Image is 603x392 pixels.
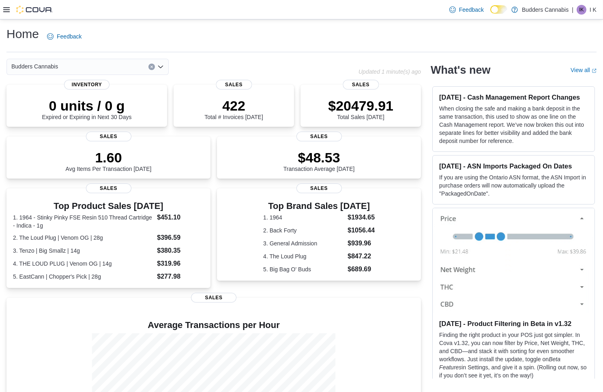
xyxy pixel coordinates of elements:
dt: 4. The Loud Plug [263,252,344,260]
h3: [DATE] - ASN Imports Packaged On Dates [439,162,588,170]
dt: 1. 1964 [263,213,344,222]
dt: 1. 1964 - Stinky Pinky FSE Resin 510 Thread Cartridge - Indica - 1g [13,213,154,230]
p: 422 [204,98,263,114]
span: Inventory [64,80,109,89]
h2: What's new [431,64,490,77]
input: Dark Mode [490,5,507,14]
span: Sales [216,80,252,89]
p: 1.60 [66,149,152,166]
span: Sales [191,293,236,303]
div: Total # Invoices [DATE] [204,98,263,120]
p: Finding the right product in your POS just got simpler. In Cova v1.32, you can now filter by Pric... [439,331,588,379]
h3: Top Product Sales [DATE] [13,201,204,211]
span: Feedback [57,32,82,40]
div: I K [577,5,586,15]
p: When closing the safe and making a bank deposit in the same transaction, this used to show as one... [439,104,588,145]
p: $48.53 [283,149,355,166]
dd: $380.35 [157,246,204,256]
span: Sales [296,183,342,193]
button: Clear input [148,64,155,70]
dd: $1934.65 [348,213,375,222]
p: 0 units / 0 g [42,98,132,114]
span: Sales [296,132,342,141]
p: $20479.91 [328,98,393,114]
span: Sales [343,80,379,89]
img: Cova [16,6,53,14]
dt: 4. THE LOUD PLUG | Venom OG | 14g [13,260,154,268]
dd: $396.59 [157,233,204,243]
h3: [DATE] - Cash Management Report Changes [439,93,588,101]
dd: $689.69 [348,264,375,274]
dt: 2. The Loud Plug | Venom OG | 28g [13,234,154,242]
span: Sales [86,183,131,193]
p: Budders Cannabis [522,5,569,15]
p: | [572,5,573,15]
h4: Average Transactions per Hour [13,320,414,330]
dt: 3. General Admission [263,239,344,247]
span: Sales [86,132,131,141]
span: IK [579,5,584,15]
dt: 3. Tenzo | Big Smallz | 14g [13,247,154,255]
div: Expired or Expiring in Next 30 Days [42,98,132,120]
h1: Home [6,26,39,42]
dd: $1056.44 [348,226,375,235]
a: View allExternal link [571,67,597,73]
p: If you are using the Ontario ASN format, the ASN Import in purchase orders will now automatically... [439,173,588,198]
p: Updated 1 minute(s) ago [358,68,421,75]
dd: $939.96 [348,239,375,248]
h3: [DATE] - Product Filtering in Beta in v1.32 [439,320,588,328]
dt: 5. Big Bag O' Buds [263,265,344,273]
dt: 5. EastCann | Chopper's Pick | 28g [13,273,154,281]
div: Avg Items Per Transaction [DATE] [66,149,152,172]
svg: External link [592,68,597,73]
a: Feedback [44,28,85,45]
dd: $847.22 [348,251,375,261]
dd: $277.98 [157,272,204,281]
p: I K [590,5,597,15]
button: Open list of options [157,64,164,70]
dd: $319.96 [157,259,204,268]
div: Transaction Average [DATE] [283,149,355,172]
span: Budders Cannabis [11,62,58,71]
a: Feedback [446,2,487,18]
div: Total Sales [DATE] [328,98,393,120]
h3: Top Brand Sales [DATE] [263,201,375,211]
span: Feedback [459,6,484,14]
dd: $451.10 [157,213,204,222]
dt: 2. Back Forty [263,226,344,234]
